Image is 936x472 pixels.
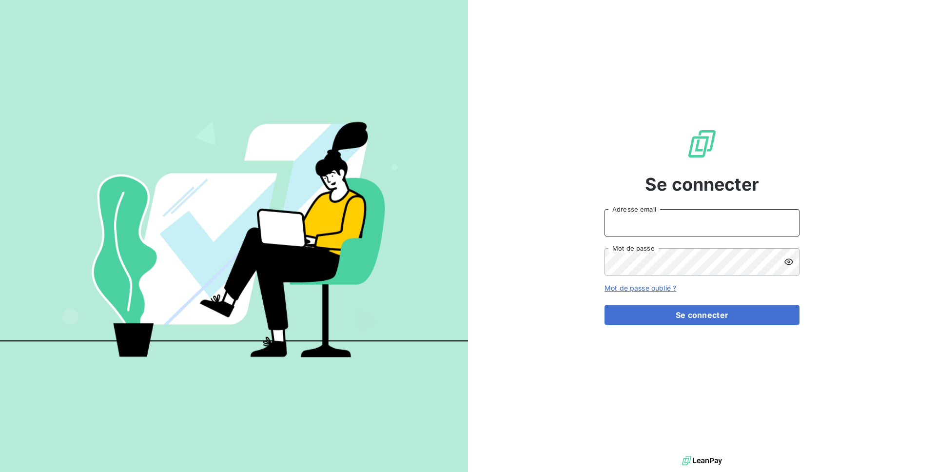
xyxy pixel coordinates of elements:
[604,209,799,236] input: placeholder
[604,305,799,325] button: Se connecter
[686,128,718,159] img: Logo LeanPay
[604,284,676,292] a: Mot de passe oublié ?
[682,453,722,468] img: logo
[645,171,759,197] span: Se connecter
